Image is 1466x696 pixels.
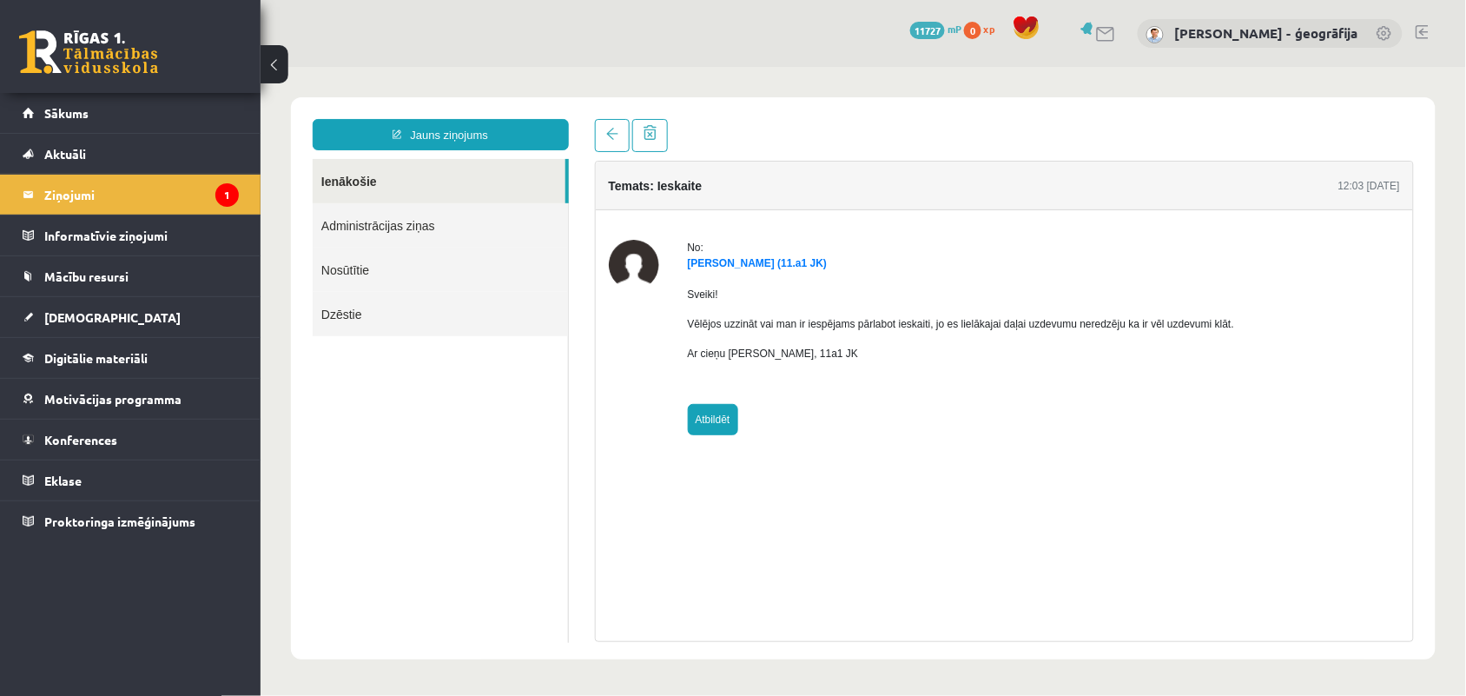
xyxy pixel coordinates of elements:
div: 12:03 [DATE] [1078,111,1139,127]
a: Jauns ziņojums [52,52,308,83]
a: Proktoringa izmēģinājums [23,501,239,541]
a: Rīgas 1. Tālmācības vidusskola [19,30,158,74]
span: Eklase [44,473,82,488]
span: mP [948,22,961,36]
a: Konferences [23,420,239,460]
a: 0 xp [964,22,1004,36]
span: [DEMOGRAPHIC_DATA] [44,309,181,325]
span: 0 [964,22,981,39]
span: Proktoringa izmēģinājums [44,514,195,529]
a: [DEMOGRAPHIC_DATA] [23,297,239,337]
a: Eklase [23,461,239,500]
a: Mācību resursi [23,256,239,296]
h4: Temats: Ieskaite [348,112,442,126]
a: Informatīvie ziņojumi [23,215,239,255]
a: Ziņojumi1 [23,175,239,215]
a: Dzēstie [52,225,307,269]
a: 11727 mP [910,22,961,36]
a: Digitālie materiāli [23,338,239,378]
a: [PERSON_NAME] (11.a1 JK) [427,190,567,202]
legend: Informatīvie ziņojumi [44,215,239,255]
a: Motivācijas programma [23,379,239,419]
a: Sākums [23,93,239,133]
span: Sākums [44,105,89,121]
a: Atbildēt [427,337,478,368]
a: Aktuāli [23,134,239,174]
p: Vēlējos uzzināt vai man ir iespējams pārlabot ieskaiti, jo es lielākajai daļai uzdevumu neredzēju... [427,249,974,265]
img: Toms Krūmiņš - ģeogrāfija [1146,26,1164,43]
span: xp [984,22,995,36]
span: Digitālie materiāli [44,350,148,366]
a: Ienākošie [52,92,305,136]
span: Mācību resursi [44,268,129,284]
span: Aktuāli [44,146,86,162]
div: No: [427,173,974,189]
legend: Ziņojumi [44,175,239,215]
img: Kristīne Grīnvalde [348,173,399,223]
a: Administrācijas ziņas [52,136,307,181]
a: Nosūtītie [52,181,307,225]
p: Ar cieņu [PERSON_NAME], 11a1 JK [427,279,974,295]
p: Sveiki! [427,220,974,235]
span: Konferences [44,432,117,447]
a: [PERSON_NAME] - ģeogrāfija [1175,24,1358,42]
i: 1 [215,183,239,207]
span: 11727 [910,22,945,39]
span: Motivācijas programma [44,391,182,407]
